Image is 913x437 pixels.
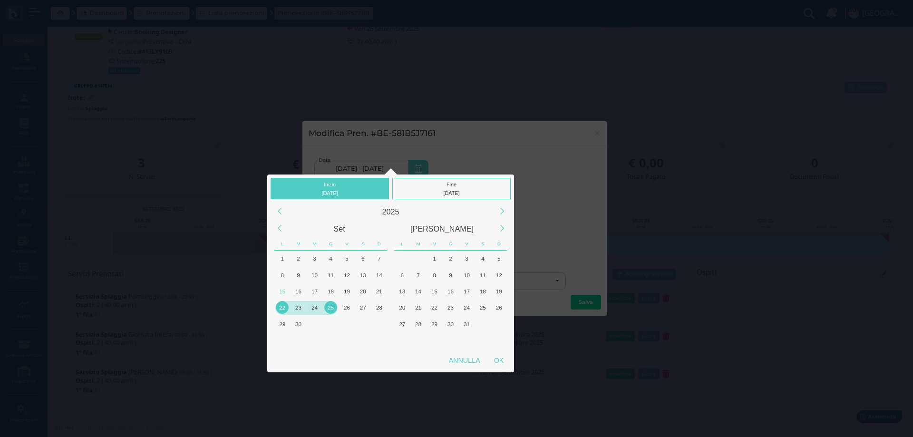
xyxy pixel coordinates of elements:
div: Venerdì, Settembre 26 [339,300,355,316]
div: 12 [493,269,505,282]
div: Martedì [291,237,307,251]
div: 24 [460,301,473,314]
div: 27 [396,318,408,330]
div: Sabato, Ottobre 11 [475,267,491,283]
div: 9 [444,269,457,282]
div: Lunedì, Settembre 29 [274,316,291,332]
div: 30 [292,318,305,330]
div: Fine [392,178,511,199]
div: Lunedì, Ottobre 6 [274,332,291,348]
div: 7 [412,269,425,282]
div: 20 [396,301,408,314]
div: Domenica, Novembre 2 [491,316,507,332]
div: 4 [324,252,337,265]
div: Domenica, Novembre 9 [491,332,507,348]
div: Mercoledì, Ottobre 1 [427,251,443,267]
div: Giovedì, Settembre 4 [323,251,339,267]
div: Giovedì, Ottobre 2 [323,316,339,332]
div: 18 [476,285,489,298]
div: 17 [460,285,473,298]
div: 14 [373,269,386,282]
div: Annulla [442,352,487,369]
div: Venerdì [459,237,475,251]
div: Martedì, Ottobre 28 [410,316,427,332]
div: Domenica, Ottobre 5 [371,316,387,332]
div: 5 [493,252,505,265]
div: Giovedì, Settembre 25 [323,300,339,316]
div: 3 [308,252,321,265]
div: Mercoledì [427,237,443,251]
div: Lunedì, Settembre 22 [274,300,291,316]
div: 5 [340,252,353,265]
div: 11 [476,269,489,282]
div: Giovedì, Ottobre 23 [443,300,459,316]
div: Sabato, Settembre 27 [355,300,371,316]
div: 23 [444,301,457,314]
div: 3 [460,252,473,265]
div: Martedì [410,237,427,251]
div: Lunedì, Settembre 8 [274,267,291,283]
div: Domenica, Ottobre 12 [371,332,387,348]
div: Lunedì [274,237,291,251]
div: Mercoledì, Ottobre 1 [307,316,323,332]
div: 2 [444,252,457,265]
div: 24 [308,301,321,314]
div: Sabato, Novembre 8 [475,332,491,348]
div: Lunedì, Ottobre 27 [394,316,410,332]
div: Sabato [355,237,371,251]
div: Venerdì, Settembre 19 [339,283,355,299]
div: Domenica, Settembre 28 [371,300,387,316]
div: Domenica, Settembre 21 [371,283,387,299]
div: 6 [396,269,408,282]
div: Lunedì, Ottobre 6 [394,267,410,283]
div: 11 [324,269,337,282]
div: Venerdì [339,237,355,251]
div: Giovedì, Novembre 6 [443,332,459,348]
div: Mercoledì, Ottobre 8 [427,267,443,283]
div: Giovedì, Ottobre 2 [443,251,459,267]
div: Venerdì, Ottobre 3 [458,251,475,267]
div: OK [487,352,511,369]
div: 9 [292,269,305,282]
div: Martedì, Ottobre 21 [410,300,427,316]
div: Sabato, Ottobre 11 [355,332,371,348]
div: 2 [292,252,305,265]
div: Giovedì, Ottobre 9 [443,267,459,283]
div: Domenica, Settembre 14 [371,267,387,283]
div: 27 [357,301,369,314]
div: Domenica, Ottobre 5 [491,251,507,267]
div: 6 [357,252,369,265]
div: Sabato, Ottobre 25 [475,300,491,316]
div: Sabato, Settembre 6 [355,251,371,267]
div: 19 [340,285,353,298]
div: Ottobre [391,220,494,237]
div: 21 [373,285,386,298]
div: 25 [476,301,489,314]
div: Mercoledì, Novembre 5 [427,332,443,348]
div: 10 [308,269,321,282]
div: 22 [428,301,441,314]
div: Sabato, Settembre 20 [355,283,371,299]
div: Venerdì, Ottobre 10 [339,332,355,348]
div: 17 [308,285,321,298]
div: Mercoledì [307,237,323,251]
div: Lunedì, Ottobre 20 [394,300,410,316]
div: Venerdì, Ottobre 24 [458,300,475,316]
div: Sabato, Ottobre 18 [475,283,491,299]
div: Domenica, Ottobre 12 [491,267,507,283]
div: Martedì, Settembre 30 [410,251,427,267]
div: Martedì, Settembre 2 [291,251,307,267]
div: Domenica [371,237,387,251]
div: 31 [460,318,473,330]
div: 8 [428,269,441,282]
div: Giovedì, Settembre 18 [323,283,339,299]
div: Venerdì, Settembre 12 [339,267,355,283]
div: Venerdì, Settembre 5 [339,251,355,267]
div: 23 [292,301,305,314]
div: Venerdì, Ottobre 10 [458,267,475,283]
div: Sabato, Ottobre 4 [475,251,491,267]
div: Next Year [492,201,512,222]
div: Martedì, Settembre 23 [291,300,307,316]
div: Mercoledì, Settembre 24 [307,300,323,316]
div: 29 [276,318,289,330]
